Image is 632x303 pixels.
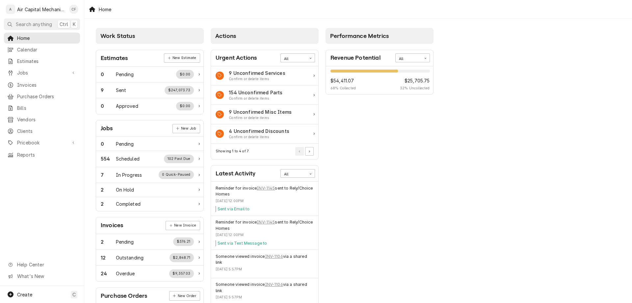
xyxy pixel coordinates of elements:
[73,21,76,28] span: K
[96,266,203,281] div: Work Status
[116,270,135,277] div: Work Status Title
[96,137,203,211] div: Card Data
[216,219,314,246] div: Event Details
[101,238,116,245] div: Work Status Count
[229,108,292,115] div: Action Item Title
[165,86,194,95] div: Work Status Supplemental Data
[72,291,76,298] span: C
[211,50,318,66] div: Card Header
[211,85,318,105] div: Action Item
[211,250,318,278] div: Event
[170,253,194,262] div: Work Status Supplemental Data
[229,128,289,135] div: Action Item Title
[101,124,113,133] div: Card Title
[326,28,434,44] div: Card Column Header
[216,254,314,266] div: Event String
[101,54,128,63] div: Card Title
[17,151,77,158] span: Reports
[211,50,319,160] div: Card: Urgent Actions
[96,67,203,82] a: Work Status
[400,77,430,84] span: $25,705.75
[101,254,116,261] div: Work Status Count
[164,53,200,63] div: Card Link Button
[169,269,194,278] div: Work Status Supplemental Data
[4,103,80,113] a: Bills
[280,169,315,178] div: Card Data Filter Control
[60,21,68,28] span: Ctrl
[330,53,381,62] div: Card Title
[116,71,134,78] div: Work Status Title
[395,53,430,62] div: Card Data Filter Control
[166,221,200,230] a: New Invoice
[17,273,76,280] span: What's New
[4,149,80,160] a: Reports
[229,115,292,121] div: Action Item Suggestion
[330,86,356,91] span: 68 % Collected
[211,124,318,144] div: Action Item
[96,151,203,167] a: Work Status
[101,200,116,207] div: Work Status Count
[116,87,126,94] div: Work Status Title
[172,124,200,133] div: Card Link Button
[4,271,80,282] a: Go to What's New
[96,82,203,98] a: Work Status
[96,98,203,114] a: Work Status
[216,53,257,62] div: Card Title
[4,56,80,67] a: Estimates
[216,149,249,154] div: Current Page Details
[164,53,200,63] a: New Estimate
[116,200,141,207] div: Work Status Title
[284,172,303,177] div: All
[211,166,318,182] div: Card Header
[17,292,32,297] span: Create
[17,128,77,135] span: Clients
[101,270,116,277] div: Work Status Count
[4,259,80,270] a: Go to Help Center
[17,46,77,53] span: Calendar
[216,232,314,238] div: Event Timestamp
[17,93,77,100] span: Purchase Orders
[257,219,275,225] a: INV-1145
[216,282,314,302] div: Event Details
[211,182,318,216] div: Event
[326,50,433,66] div: Card Header
[216,295,314,300] div: Event Timestamp
[101,103,116,109] div: Work Status Count
[96,28,204,44] div: Card Column Header
[4,137,80,148] a: Go to Pricebook
[101,171,116,178] div: Work Status Count
[229,135,289,140] div: Action Item Suggestion
[17,35,77,42] span: Home
[216,240,314,246] div: Event Message
[96,137,203,151] div: Work Status
[100,33,135,39] span: Work Status
[176,70,194,78] div: Work Status Supplemental Data
[330,77,356,84] span: $54,411.07
[211,28,319,44] div: Card Column Header
[265,254,283,259] a: INV-1106
[257,185,275,191] a: INV-1145
[216,267,314,272] div: Event Timestamp
[96,120,204,211] div: Card: Jobs
[116,103,138,109] div: Work Status Title
[96,250,203,266] a: Work Status
[101,87,116,94] div: Work Status Count
[96,234,203,282] div: Card Data
[96,120,203,137] div: Card Header
[116,186,134,193] div: Work Status Title
[326,50,434,95] div: Card: Revenue Potential
[172,124,200,133] a: New Job
[101,140,116,147] div: Work Status Count
[96,234,203,250] a: Work Status
[330,70,430,91] div: Revenue Potential Details
[169,291,200,300] div: Card Link Button
[17,139,67,146] span: Pricebook
[211,105,318,124] a: Action Item
[229,96,282,101] div: Action Item Suggestion
[96,167,203,183] a: Work Status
